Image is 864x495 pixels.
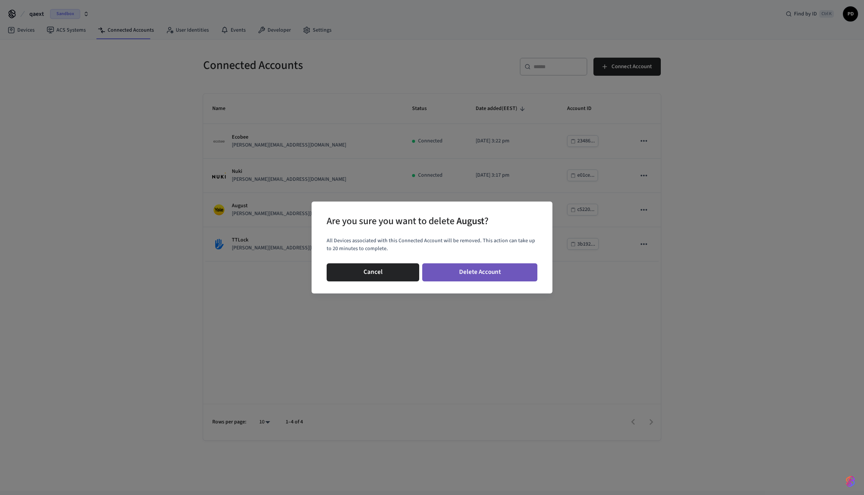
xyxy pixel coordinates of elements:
img: SeamLogoGradient.69752ec5.svg [846,475,855,487]
div: Are you sure you want to delete ? [327,214,488,229]
span: August [456,214,484,228]
p: All Devices associated with this Connected Account will be removed. This action can take up to 20... [327,237,537,253]
button: Delete Account [422,263,537,281]
button: Cancel [327,263,419,281]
